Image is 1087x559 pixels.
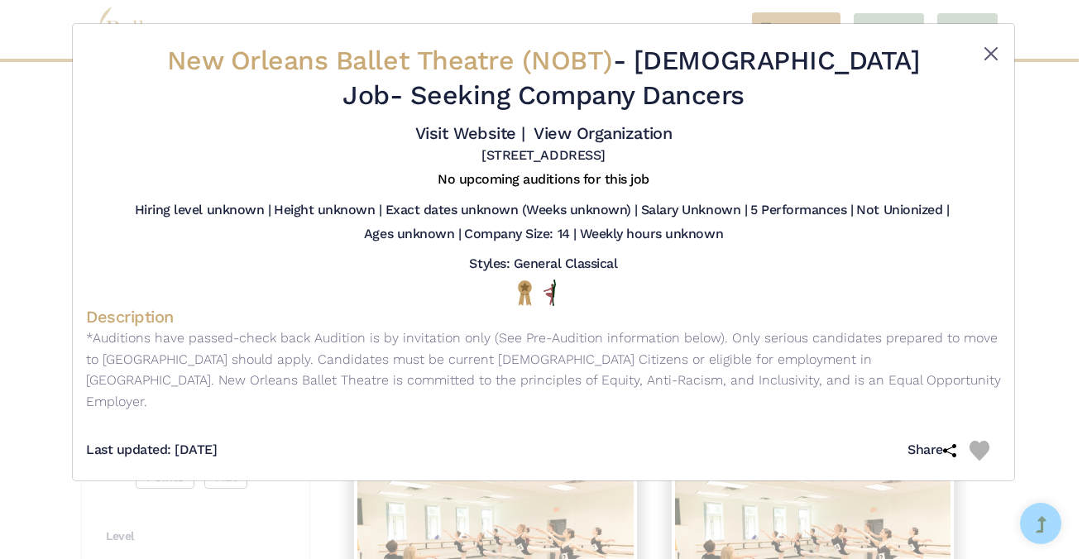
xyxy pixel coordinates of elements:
[415,123,525,143] a: Visit Website |
[364,226,461,243] h5: Ages unknown |
[342,45,920,111] span: [DEMOGRAPHIC_DATA] Job
[515,279,535,305] img: National
[167,45,613,76] span: New Orleans Ballet Theatre (NOBT)
[385,202,638,219] h5: Exact dates unknown (Weeks unknown) |
[641,202,747,219] h5: Salary Unknown |
[86,306,1001,327] h4: Description
[464,226,576,243] h5: Company Size: 14 |
[534,123,672,143] a: View Organization
[907,442,970,459] h5: Share
[750,202,853,219] h5: 5 Performances |
[970,441,989,461] img: Heart
[162,44,925,112] h2: - - Seeking Company Dancers
[135,202,271,219] h5: Hiring level unknown |
[580,226,723,243] h5: Weekly hours unknown
[86,327,1001,412] p: *Auditions have passed-check back Audition is by invitation only (See Pre-Audition information be...
[469,256,617,273] h5: Styles: General Classical
[274,202,381,219] h5: Height unknown |
[543,279,556,306] img: All
[856,202,949,219] h5: Not Unionized |
[481,147,605,165] h5: [STREET_ADDRESS]
[438,171,649,189] h5: No upcoming auditions for this job
[981,44,1001,64] button: Close
[86,442,217,459] h5: Last updated: [DATE]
